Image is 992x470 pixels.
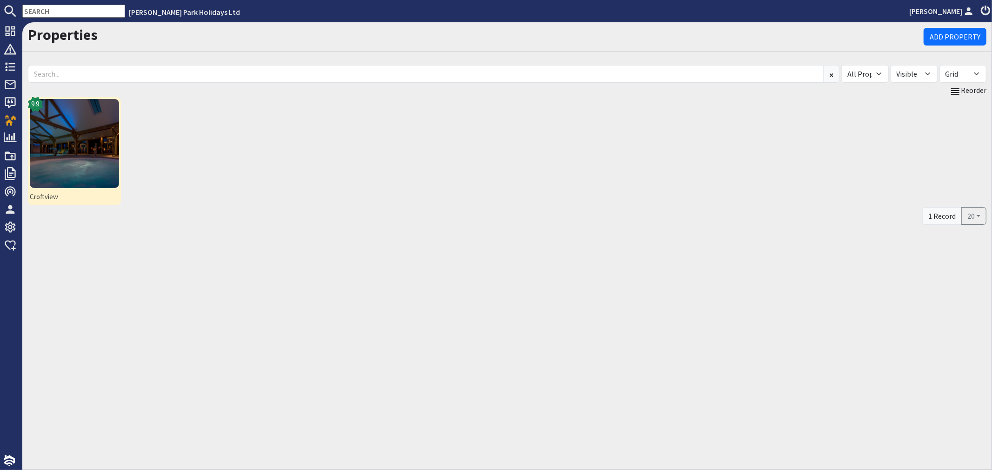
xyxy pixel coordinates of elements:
[30,99,119,188] img: Croftview's icon
[28,26,98,44] a: Properties
[28,97,121,206] a: Croftview9.9
[950,85,986,97] a: Reorder
[32,99,40,110] span: 9.9
[28,65,824,83] input: Search...
[924,28,986,46] a: Add Property
[909,6,975,17] a: [PERSON_NAME]
[129,7,240,17] a: [PERSON_NAME] Park Holidays Ltd
[961,207,986,225] button: 20
[922,207,962,225] div: 1 Record
[30,192,119,202] span: Croftview
[22,5,125,18] input: SEARCH
[4,455,15,466] img: staytech_i_w-64f4e8e9ee0a9c174fd5317b4b171b261742d2d393467e5bdba4413f4f884c10.svg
